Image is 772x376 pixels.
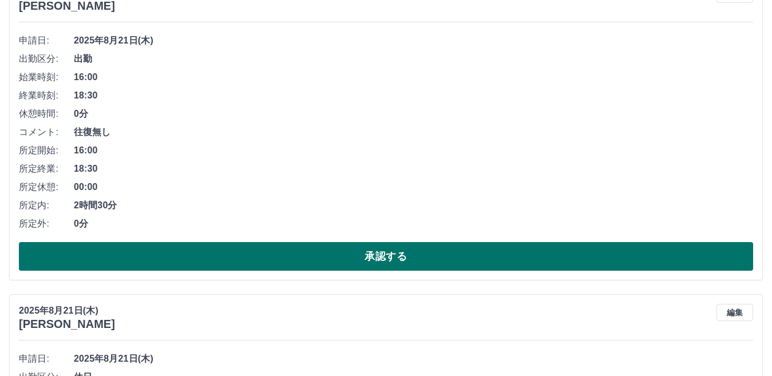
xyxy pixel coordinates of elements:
span: 2025年8月21日(木) [74,34,753,48]
p: 2025年8月21日(木) [19,304,115,318]
span: 所定外: [19,217,74,231]
span: 2025年8月21日(木) [74,352,753,366]
span: 所定開始: [19,144,74,157]
span: 所定終業: [19,162,74,176]
span: 18:30 [74,162,753,176]
span: 出勤区分: [19,52,74,66]
span: 休憩時間: [19,107,74,121]
span: 始業時刻: [19,70,74,84]
span: 16:00 [74,144,753,157]
span: 往復無し [74,125,753,139]
h3: [PERSON_NAME] [19,318,115,331]
span: 終業時刻: [19,89,74,102]
span: 0分 [74,107,753,121]
span: 所定内: [19,199,74,212]
span: 申請日: [19,34,74,48]
button: 承認する [19,242,753,271]
span: 0分 [74,217,753,231]
span: 00:00 [74,180,753,194]
span: 18:30 [74,89,753,102]
span: 所定休憩: [19,180,74,194]
span: 2時間30分 [74,199,753,212]
span: 16:00 [74,70,753,84]
span: 出勤 [74,52,753,66]
span: コメント: [19,125,74,139]
button: 編集 [716,304,753,321]
span: 申請日: [19,352,74,366]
